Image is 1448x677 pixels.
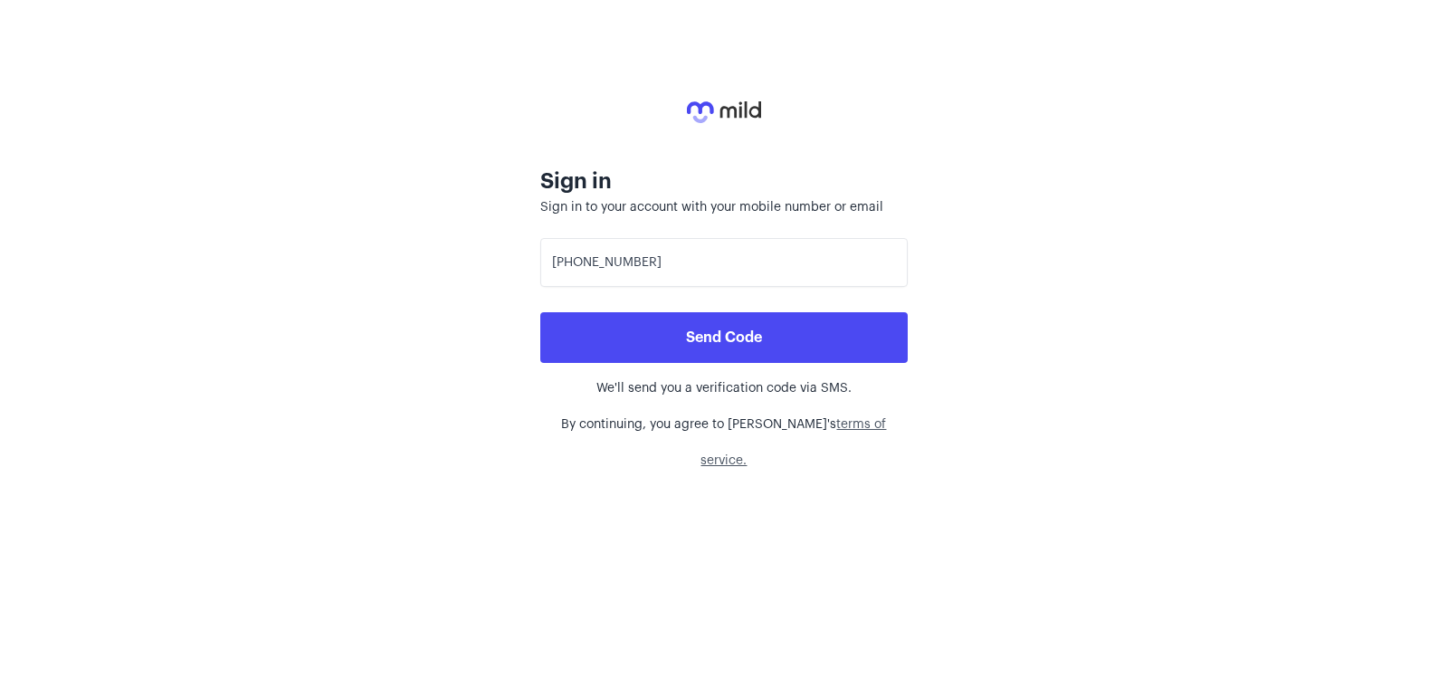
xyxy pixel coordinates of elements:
p: By continuing, you agree to [PERSON_NAME]'s [540,406,907,479]
img: logo.svg [687,101,760,123]
span: Sign in [540,170,612,192]
input: Email or Mobile number [540,238,907,287]
span: Send Code [686,330,762,345]
p: Sign in to your account with your mobile number or email [540,198,907,216]
p: We'll send you a verification code via SMS. [540,370,907,406]
button: Send Code [540,312,907,363]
